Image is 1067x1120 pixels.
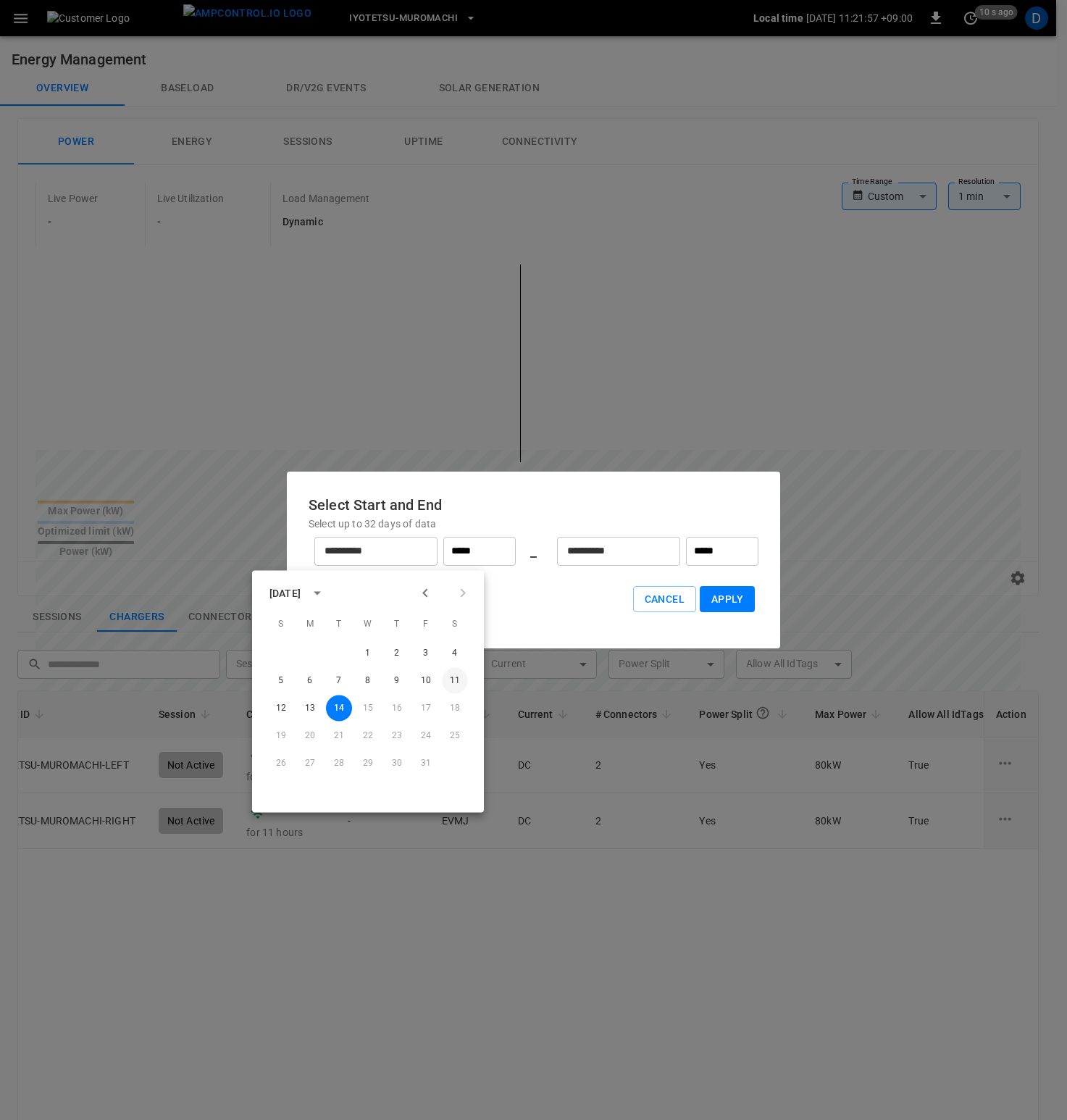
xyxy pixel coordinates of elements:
button: 5 [268,668,294,694]
button: 12 [268,695,294,722]
span: Thursday [384,610,410,639]
button: 11 [442,668,468,694]
button: 4 [442,640,468,666]
span: Wednesday [355,610,381,639]
button: 10 [413,668,439,694]
span: Tuesday [326,610,352,639]
button: 1 [355,640,381,666]
p: Select up to 32 days of data [309,517,758,531]
button: 7 [326,668,352,694]
button: Previous month [413,581,438,606]
span: Saturday [442,610,468,639]
button: Apply [700,586,755,613]
div: [DATE] [269,585,301,601]
button: 8 [355,668,381,694]
button: 14 [326,695,352,722]
button: Cancel [633,586,696,613]
button: calendar view is open, switch to year view [305,581,330,606]
button: 3 [413,640,439,666]
span: Sunday [268,610,294,639]
button: 6 [297,668,323,694]
span: Monday [297,610,323,639]
h6: Select Start and End [309,493,758,517]
button: 13 [297,695,323,722]
span: Friday [413,610,439,639]
button: 2 [384,640,410,666]
h6: _ [530,540,537,563]
button: 9 [384,668,410,694]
